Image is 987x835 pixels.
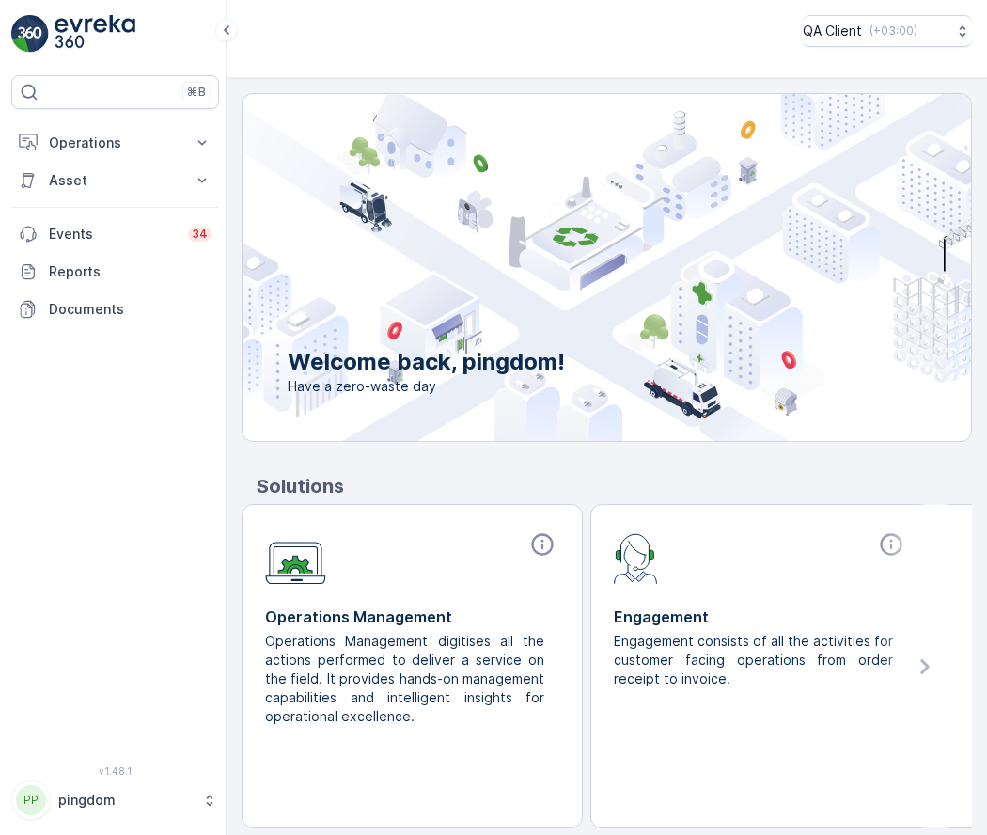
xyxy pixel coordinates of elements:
img: city illustration [158,94,971,441]
p: Reports [49,262,211,281]
p: pingdom [58,791,193,810]
p: ⌘B [187,85,206,100]
a: Reports [11,253,219,291]
p: Welcome back, pingdom! [288,347,565,377]
button: QA Client(+03:00) [803,15,972,47]
button: PPpingdom [11,780,219,820]
p: Solutions [257,472,972,500]
p: ( +03:00 ) [869,24,917,39]
p: Engagement [614,606,908,628]
p: Engagement consists of all the activities for customer facing operations from order receipt to in... [614,632,893,688]
span: Have a zero-waste day [288,377,565,396]
p: Operations [49,134,181,152]
a: Documents [11,291,219,328]
img: logo [11,15,49,53]
button: Asset [11,162,219,199]
img: logo_light-DOdMpM7g.png [55,15,135,53]
p: Asset [49,171,181,190]
p: Documents [49,300,211,319]
img: module-icon [265,531,326,585]
a: Events34 [11,215,219,253]
p: Operations Management digitises all the actions performed to deliver a service on the field. It p... [265,632,544,726]
span: v 1.48.1 [11,765,219,777]
p: 34 [192,227,208,242]
p: Operations Management [265,606,559,628]
img: module-icon [614,531,658,584]
p: QA Client [803,22,862,40]
div: PP [16,785,46,815]
button: Operations [11,124,219,162]
p: Events [49,225,177,244]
